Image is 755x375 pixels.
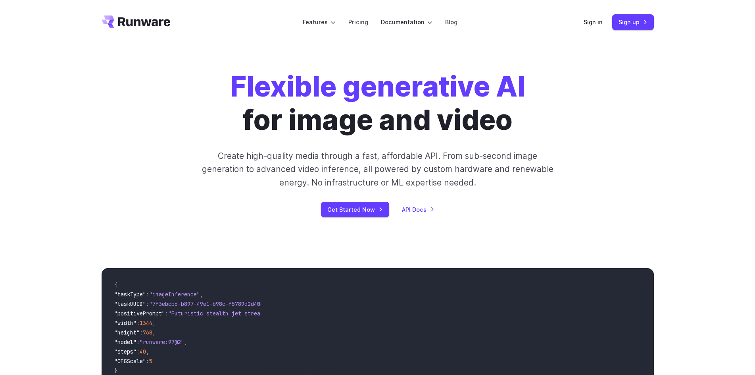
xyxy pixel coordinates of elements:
[146,300,149,307] span: :
[612,14,654,30] a: Sign up
[114,348,136,355] span: "steps"
[114,310,165,317] span: "positivePrompt"
[152,329,156,336] span: ,
[114,319,136,327] span: "width"
[114,291,146,298] span: "taskType"
[102,15,171,28] a: Go to /
[230,70,525,137] h1: for image and video
[143,329,152,336] span: 768
[402,205,434,214] a: API Docs
[381,17,432,27] label: Documentation
[114,358,146,365] span: "CFGScale"
[140,319,152,327] span: 1344
[136,319,140,327] span: :
[149,300,270,307] span: "7f3ebcb6-b897-49e1-b98c-f5789d2d40d7"
[136,338,140,346] span: :
[114,338,136,346] span: "model"
[321,202,389,217] a: Get Started Now
[140,329,143,336] span: :
[200,291,203,298] span: ,
[149,358,152,365] span: 5
[201,149,554,189] p: Create high-quality media through a fast, affordable API. From sub-second image generation to adv...
[114,300,146,307] span: "taskUUID"
[136,348,140,355] span: :
[303,17,336,27] label: Features
[146,358,149,365] span: :
[584,17,603,27] a: Sign in
[152,319,156,327] span: ,
[165,310,168,317] span: :
[114,281,117,288] span: {
[140,348,146,355] span: 40
[184,338,187,346] span: ,
[445,17,457,27] a: Blog
[114,367,117,374] span: }
[114,329,140,336] span: "height"
[140,338,184,346] span: "runware:97@2"
[168,310,457,317] span: "Futuristic stealth jet streaking through a neon-lit cityscape with glowing purple exhaust"
[348,17,368,27] a: Pricing
[230,70,525,103] strong: Flexible generative AI
[149,291,200,298] span: "imageInference"
[146,348,149,355] span: ,
[146,291,149,298] span: :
